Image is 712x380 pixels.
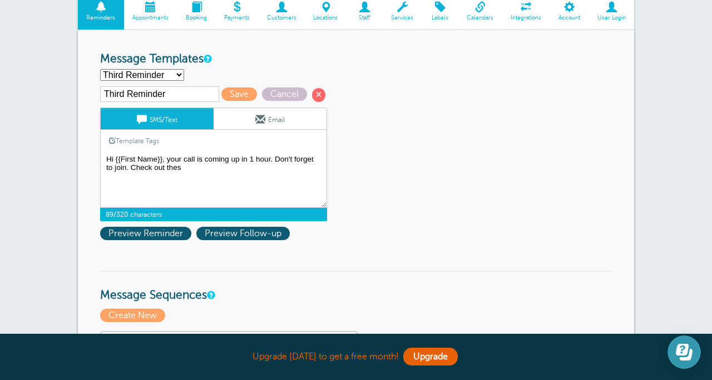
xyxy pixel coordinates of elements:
[352,14,377,21] span: Staff
[100,227,191,240] span: Preview Reminder
[196,227,290,240] span: Preview Follow-up
[264,14,299,21] span: Customers
[221,89,262,99] a: Save
[101,130,167,152] a: Template Tags
[464,14,497,21] span: Calendars
[83,14,118,21] span: Reminders
[508,14,545,21] span: Integrations
[594,14,629,21] span: User Login
[100,309,165,322] span: Create New
[403,348,458,366] a: Upgrade
[428,14,453,21] span: Labels
[667,335,701,369] iframe: Resource center
[214,108,327,129] a: Email
[221,14,253,21] span: Payments
[207,291,214,299] a: Message Sequences allow you to setup multiple reminder schedules that can use different Message T...
[101,108,214,129] a: SMS/Text
[221,87,257,101] span: Save
[100,52,612,66] h3: Message Templates
[100,86,219,102] input: Template Name
[310,14,341,21] span: Locations
[388,14,417,21] span: Services
[100,228,196,238] a: Preview Reminder
[130,14,172,21] span: Appointments
[100,152,327,208] textarea: Hi {{First Name}}, Your call has been scheduled for more info on Wholesale to Millions Academy fo...
[100,310,168,320] a: Create New
[100,271,612,303] h3: Message Sequences
[262,87,307,101] span: Cancel
[196,228,293,238] a: Preview Follow-up
[262,89,312,99] a: Cancel
[204,55,210,62] a: This is the wording for your reminder and follow-up messages. You can create multiple templates i...
[100,208,327,221] span: 89/320 characters
[555,14,583,21] span: Account
[183,14,210,21] span: Booking
[78,345,634,369] div: Upgrade [DATE] to get a free month!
